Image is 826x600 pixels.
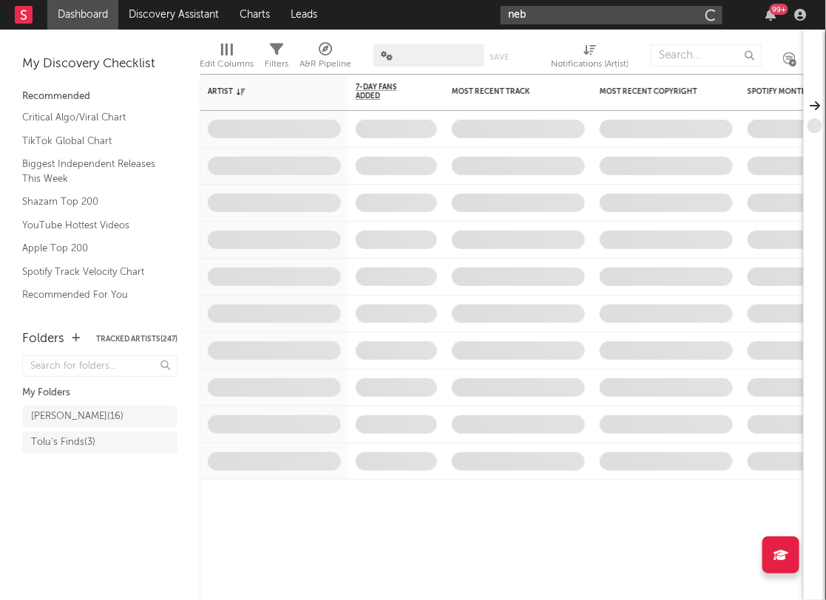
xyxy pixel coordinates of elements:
div: Artist [208,87,319,96]
input: Search for artists [501,6,722,24]
button: 99+ [765,9,776,21]
div: Tolu's Finds ( 3 ) [31,434,95,451]
div: My Discovery Checklist [22,55,177,73]
div: My Folders [22,384,177,402]
button: Save [490,53,509,61]
input: Search for folders... [22,355,177,377]
a: Apple Top 200 [22,240,163,256]
button: Tracked Artists(247) [96,335,177,343]
div: Edit Columns [200,37,254,80]
a: Critical Algo/Viral Chart [22,109,163,126]
a: YouTube Hottest Videos [22,217,163,233]
div: Edit Columns [200,55,254,73]
div: Recommended [22,88,177,106]
div: Filters [265,37,288,80]
a: Recommended For You [22,287,163,303]
a: Biggest Independent Releases This Week [22,156,163,186]
a: TikTok Global Chart [22,133,163,149]
div: 99 + [770,4,788,15]
div: Most Recent Copyright [600,87,711,96]
div: A&R Pipeline [299,55,351,73]
a: Spotify Track Velocity Chart [22,264,163,280]
div: A&R Pipeline [299,37,351,80]
div: Notifications (Artist) [551,55,629,73]
div: Filters [265,55,288,73]
div: Notifications (Artist) [551,37,629,80]
a: Shazam Top 200 [22,194,163,210]
input: Search... [651,44,762,67]
span: 7-Day Fans Added [356,83,415,100]
div: [PERSON_NAME] ( 16 ) [31,408,123,426]
a: [PERSON_NAME](16) [22,406,177,428]
div: Most Recent Track [452,87,563,96]
a: Tolu's Finds(3) [22,432,177,454]
div: Folders [22,330,64,348]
